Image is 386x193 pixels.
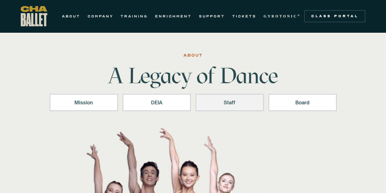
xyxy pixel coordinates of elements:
div: ABOUT [183,52,203,59]
a: TRAINING [121,13,148,20]
div: DEIA [131,99,183,106]
a: Staff [196,94,264,111]
div: Staff [204,99,256,106]
a: TICKETS [232,13,256,20]
strong: GYROTONIC [264,14,298,18]
div: Mission [58,99,110,106]
a: home [21,6,47,26]
a: GYROTONIC® [264,13,301,20]
a: COMPANY [88,13,113,20]
a: ENRICHMENT [155,13,192,20]
a: ABOUT [62,13,80,20]
a: DEIA [123,94,191,111]
div: Class Portal [308,14,362,19]
a: Board [269,94,337,111]
a: Mission [50,94,118,111]
a: Class Portal [304,10,365,22]
sup: ® [298,14,301,17]
h1: A Legacy of Dance [98,65,288,87]
div: Board [276,99,329,106]
a: SUPPORT [199,13,225,20]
